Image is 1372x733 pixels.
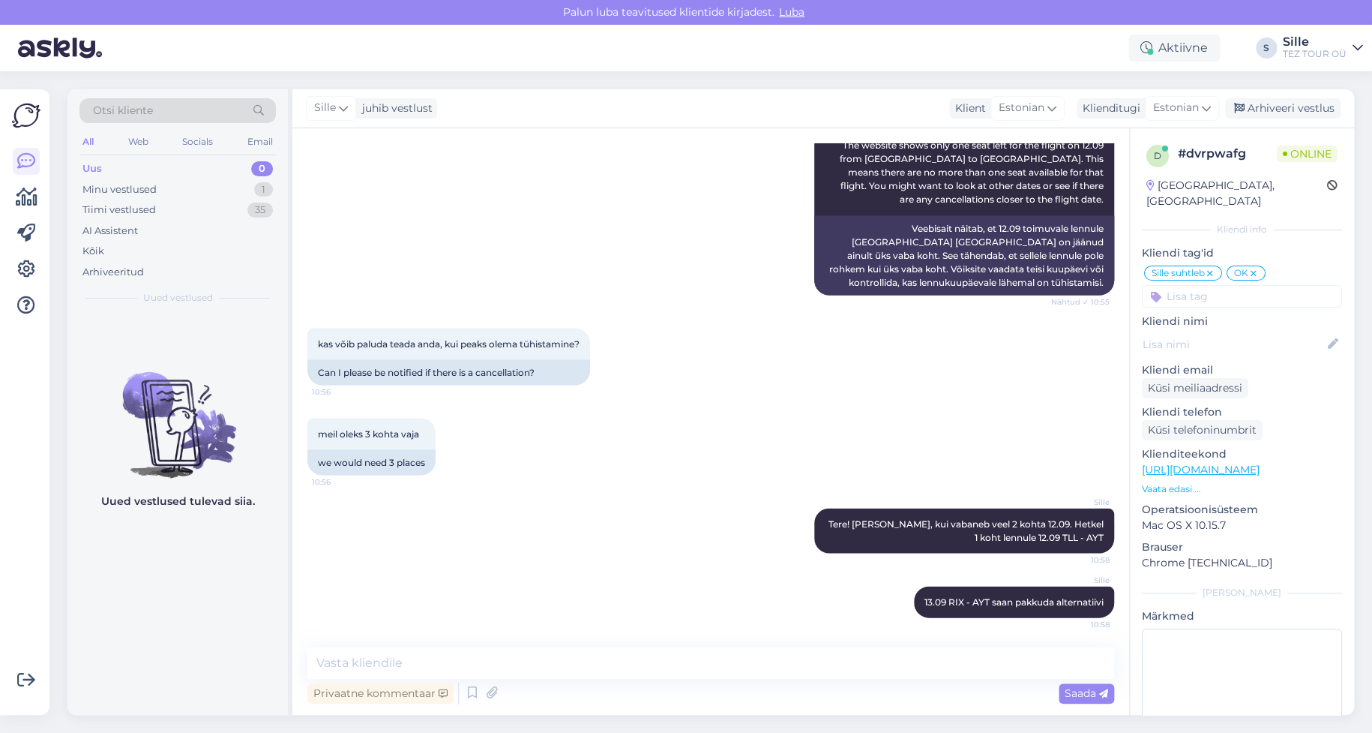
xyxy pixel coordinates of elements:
[312,386,368,397] span: 10:56
[1128,35,1220,62] div: Aktiivne
[244,132,276,152] div: Email
[1283,48,1347,60] div: TEZ TOUR OÜ
[1142,539,1342,555] p: Brauser
[1152,269,1205,278] span: Sille suhtleb
[840,140,1106,205] span: The website shows only one seat left for the flight on 12.09 from [GEOGRAPHIC_DATA] to [GEOGRAPHI...
[314,100,336,116] span: Sille
[312,476,368,487] span: 10:56
[1142,518,1342,533] p: Mac OS X 10.15.7
[1142,463,1260,476] a: [URL][DOMAIN_NAME]
[307,683,454,704] div: Privaatne kommentaar
[1153,100,1199,116] span: Estonian
[247,203,273,218] div: 35
[1142,314,1342,329] p: Kliendi nimi
[356,101,433,116] div: juhib vestlust
[254,182,273,197] div: 1
[1142,223,1342,236] div: Kliendi info
[67,345,288,480] img: No chats
[1178,145,1277,163] div: # dvrpwafg
[1053,554,1110,565] span: 10:58
[1142,586,1342,599] div: [PERSON_NAME]
[1142,555,1342,571] p: Chrome [TECHNICAL_ID]
[1283,36,1347,48] div: Sille
[307,449,436,475] div: we would need 3 places
[949,101,986,116] div: Klient
[1277,146,1338,162] span: Online
[101,494,255,509] p: Uued vestlused tulevad siia.
[1142,482,1342,496] p: Vaata edasi ...
[1154,150,1161,161] span: d
[1142,420,1263,440] div: Küsi telefoninumbrit
[1142,362,1342,378] p: Kliendi email
[1053,574,1110,585] span: Sille
[1256,38,1277,59] div: S
[1077,101,1140,116] div: Klienditugi
[1142,378,1248,398] div: Küsi meiliaadressi
[125,132,151,152] div: Web
[1142,404,1342,420] p: Kliendi telefon
[1142,285,1342,308] input: Lisa tag
[774,5,809,19] span: Luba
[79,132,97,152] div: All
[1053,618,1110,629] span: 10:58
[1225,98,1341,119] div: Arhiveeri vestlus
[82,265,144,280] div: Arhiveeritud
[1142,446,1342,462] p: Klienditeekond
[1143,336,1325,353] input: Lisa nimi
[318,338,580,349] span: kas võib paluda teada anda, kui peaks olema tühistamine?
[12,101,40,130] img: Askly Logo
[82,203,156,218] div: Tiimi vestlused
[1053,496,1110,507] span: Sille
[1142,502,1342,518] p: Operatsioonisüsteem
[93,103,153,119] span: Otsi kliente
[1142,245,1342,261] p: Kliendi tag'id
[82,244,104,259] div: Kõik
[82,182,157,197] div: Minu vestlused
[828,518,1106,542] span: Tere! [PERSON_NAME], kui vabaneb veel 2 kohta 12.09. Hetkel 1 koht lennule 12.09 TLL - AYT
[1051,296,1110,307] span: Nähtud ✓ 10:55
[999,100,1044,116] span: Estonian
[82,161,102,176] div: Uus
[251,161,273,176] div: 0
[1234,269,1248,278] span: OK
[814,215,1114,295] div: Veebisait näitab, et 12.09 toimuvale lennule [GEOGRAPHIC_DATA] [GEOGRAPHIC_DATA] on jäänud ainult...
[318,428,419,439] span: meil oleks 3 kohta vaja
[179,132,216,152] div: Socials
[143,291,213,305] span: Uued vestlused
[1142,608,1342,624] p: Märkmed
[1146,178,1327,209] div: [GEOGRAPHIC_DATA], [GEOGRAPHIC_DATA]
[1283,36,1363,60] a: SilleTEZ TOUR OÜ
[924,596,1104,607] span: 13.09 RIX - AYT saan pakkuda alternatiivi
[82,224,138,239] div: AI Assistent
[1065,686,1108,700] span: Saada
[307,359,590,385] div: Can I please be notified if there is a cancellation?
